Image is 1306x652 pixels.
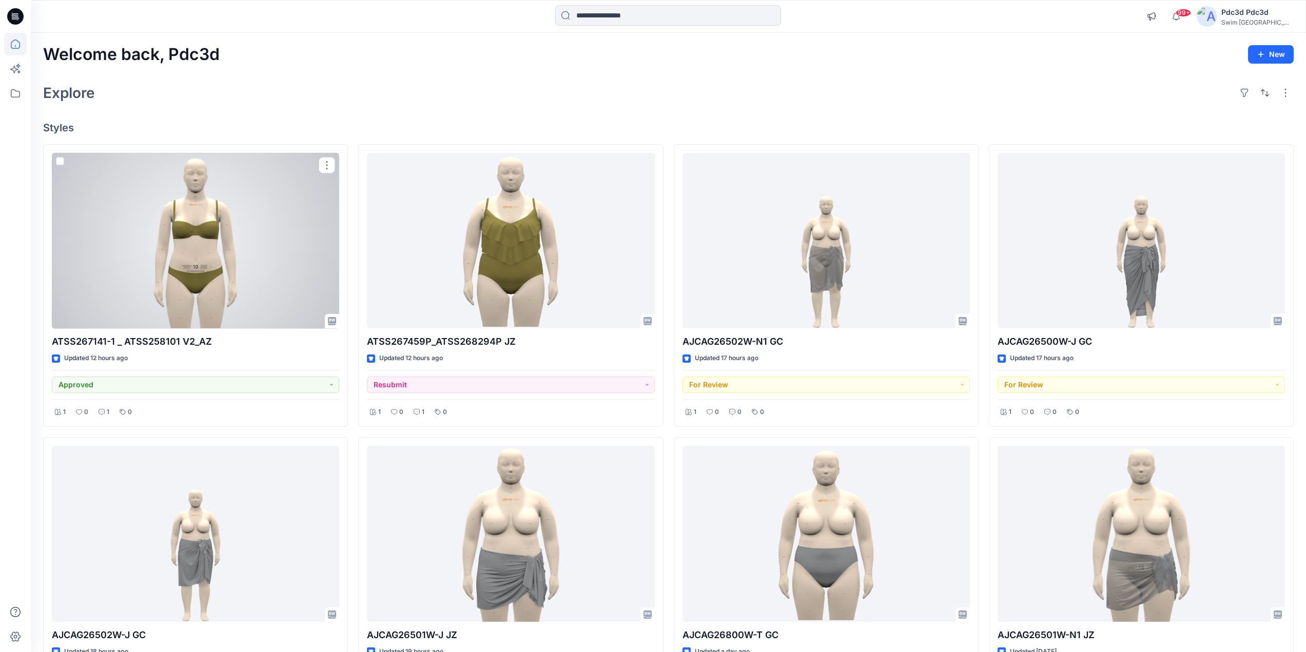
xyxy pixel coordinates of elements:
[683,628,970,642] p: AJCAG26800W-T GC
[43,85,95,101] h2: Explore
[367,153,654,329] a: ATSS267459P_ATSS268294P JZ
[422,407,424,418] p: 1
[715,407,719,418] p: 0
[683,153,970,329] a: AJCAG26502W-N1 GC
[1052,407,1057,418] p: 0
[1030,407,1034,418] p: 0
[683,446,970,622] a: AJCAG26800W-T GC
[379,353,443,364] p: Updated 12 hours ago
[1176,9,1191,17] span: 99+
[378,407,381,418] p: 1
[107,407,109,418] p: 1
[1221,6,1293,18] div: Pdc3d Pdc3d
[683,334,970,349] p: AJCAG26502W-N1 GC
[1221,18,1293,26] div: Swim [GEOGRAPHIC_DATA]
[737,407,742,418] p: 0
[399,407,403,418] p: 0
[52,153,339,329] a: ATSS267141-1 _ ATSS258101 V2_AZ
[43,45,220,64] h2: Welcome back, Pdc3d
[52,334,339,349] p: ATSS267141-1 _ ATSS258101 V2_AZ
[63,407,66,418] p: 1
[760,407,764,418] p: 0
[43,122,1294,134] h4: Styles
[128,407,132,418] p: 0
[1075,407,1079,418] p: 0
[998,446,1285,622] a: AJCAG26501W-N1 JZ
[367,446,654,622] a: AJCAG26501W-J JZ
[367,334,654,349] p: ATSS267459P_ATSS268294P JZ
[84,407,88,418] p: 0
[1197,6,1217,27] img: avatar
[998,334,1285,349] p: AJCAG26500W-J GC
[998,628,1285,642] p: AJCAG26501W-N1 JZ
[52,446,339,622] a: AJCAG26502W-J GC
[64,353,128,364] p: Updated 12 hours ago
[1248,45,1294,64] button: New
[443,407,447,418] p: 0
[1009,407,1011,418] p: 1
[367,628,654,642] p: AJCAG26501W-J JZ
[52,628,339,642] p: AJCAG26502W-J GC
[998,153,1285,329] a: AJCAG26500W-J GC
[1010,353,1074,364] p: Updated 17 hours ago
[695,353,758,364] p: Updated 17 hours ago
[694,407,696,418] p: 1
